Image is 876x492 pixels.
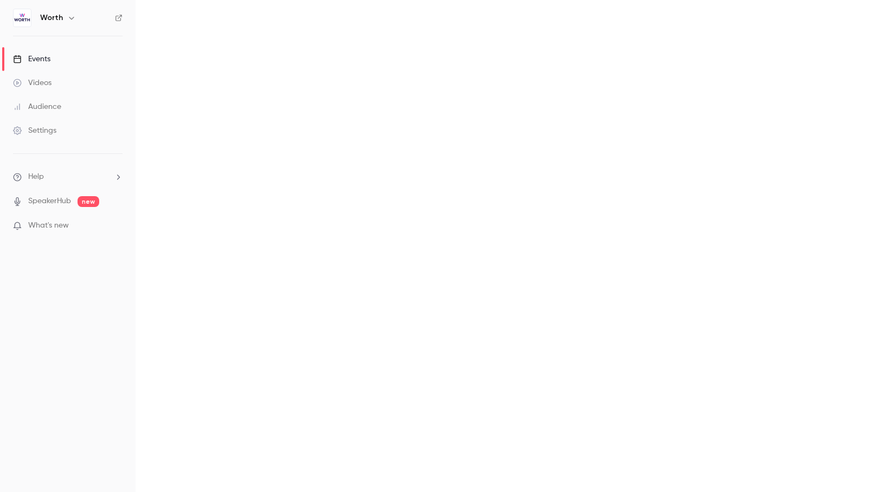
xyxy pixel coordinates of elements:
a: SpeakerHub [28,196,71,207]
span: new [78,196,99,207]
span: What's new [28,220,69,231]
div: Videos [13,77,51,88]
img: Worth [14,9,31,27]
div: Events [13,54,50,64]
li: help-dropdown-opener [13,171,123,183]
div: Settings [13,125,56,136]
h6: Worth [40,12,63,23]
span: Help [28,171,44,183]
div: Audience [13,101,61,112]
